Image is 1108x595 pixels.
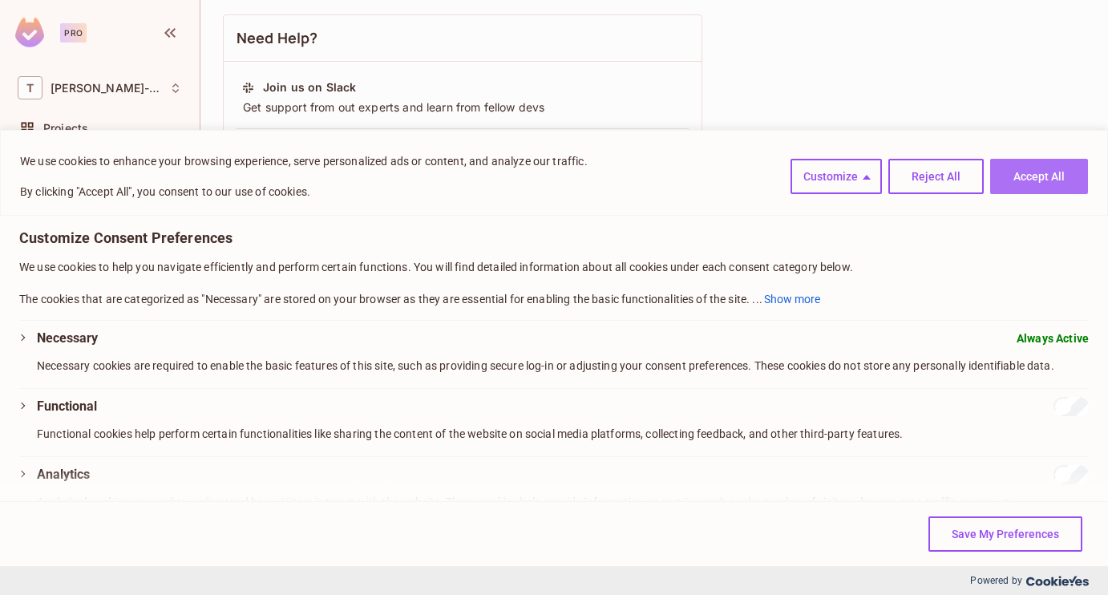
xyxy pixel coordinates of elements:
div: Pro [60,23,87,42]
img: SReyMgAAAABJRU5ErkJggg== [15,18,44,47]
span: Workspace: toby-ua [51,82,161,95]
button: Analytics [37,465,90,484]
input: Disable Functional [1053,397,1089,416]
button: Reject All [888,159,984,194]
p: Functional cookies help perform certain functionalities like sharing the content of the website o... [37,424,1089,443]
button: Necessary [37,329,98,348]
span: Always Active [1017,329,1089,348]
input: Enable Analytics [1053,465,1089,484]
span: T [18,76,42,99]
p: The cookies that are categorized as "Necessary" are stored on your browser as they are essential ... [19,288,1089,310]
span: Need Help? [237,28,318,48]
p: We use cookies to enhance your browsing experience, serve personalized ads or content, and analyz... [20,152,588,171]
button: Save My Preferences [928,516,1082,552]
button: Show more [762,288,822,310]
button: Accept All [990,159,1088,194]
img: Cookieyes logo [1026,576,1089,586]
p: By clicking "Accept All", you consent to our use of cookies. [20,182,588,201]
button: Functional [37,397,97,416]
div: Join us on Slack [263,79,356,95]
p: Necessary cookies are required to enable the basic features of this site, such as providing secur... [37,356,1089,375]
button: Customize [791,159,882,194]
p: We use cookies to help you navigate efficiently and perform certain functions. You will find deta... [19,257,1089,277]
span: Customize Consent Preferences [19,229,233,248]
span: Projects [43,122,88,135]
div: Get support from out experts and learn from fellow devs [241,99,684,115]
